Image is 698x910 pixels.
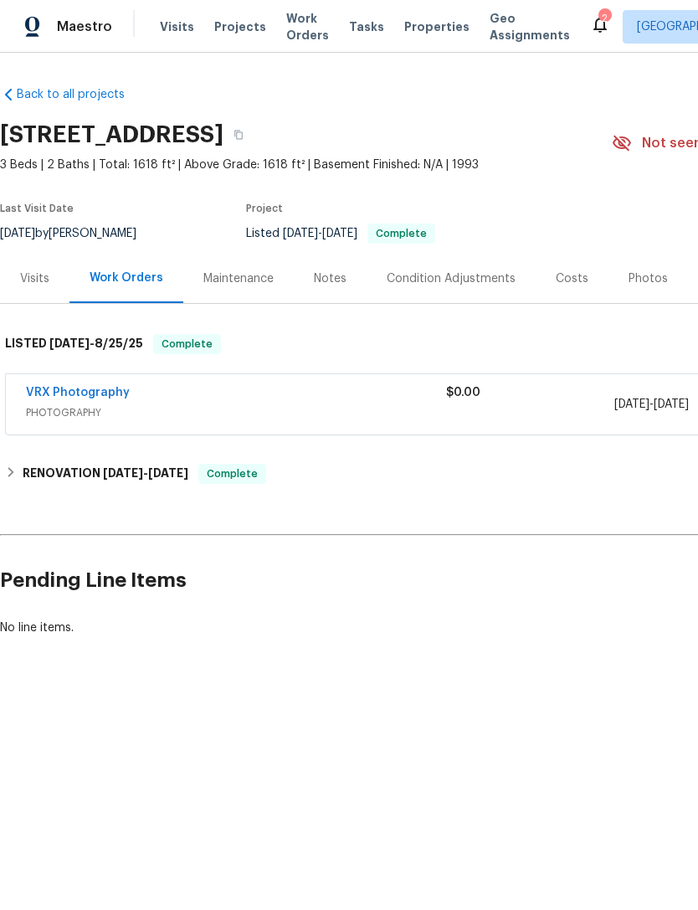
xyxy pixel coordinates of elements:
div: Notes [314,270,346,287]
span: Tasks [349,21,384,33]
span: [DATE] [103,467,143,479]
a: VRX Photography [26,387,130,398]
h6: LISTED [5,334,143,354]
span: Properties [404,18,470,35]
span: 8/25/25 [95,337,143,349]
div: Maintenance [203,270,274,287]
div: 2 [598,10,610,27]
span: - [103,467,188,479]
button: Copy Address [223,120,254,150]
span: Projects [214,18,266,35]
span: - [283,228,357,239]
span: [DATE] [614,398,649,410]
span: Complete [369,229,434,239]
span: Complete [200,465,264,482]
div: Work Orders [90,270,163,286]
span: Complete [155,336,219,352]
span: [DATE] [49,337,90,349]
div: Visits [20,270,49,287]
span: Listed [246,228,435,239]
span: $0.00 [446,387,480,398]
span: Maestro [57,18,112,35]
div: Costs [556,270,588,287]
span: [DATE] [283,228,318,239]
span: [DATE] [148,467,188,479]
span: Geo Assignments [490,10,570,44]
span: - [614,396,689,413]
span: [DATE] [322,228,357,239]
span: PHOTOGRAPHY [26,404,446,421]
span: Project [246,203,283,213]
span: - [49,337,143,349]
div: Condition Adjustments [387,270,516,287]
span: [DATE] [654,398,689,410]
span: Visits [160,18,194,35]
span: Work Orders [286,10,329,44]
div: Photos [629,270,668,287]
h6: RENOVATION [23,464,188,484]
